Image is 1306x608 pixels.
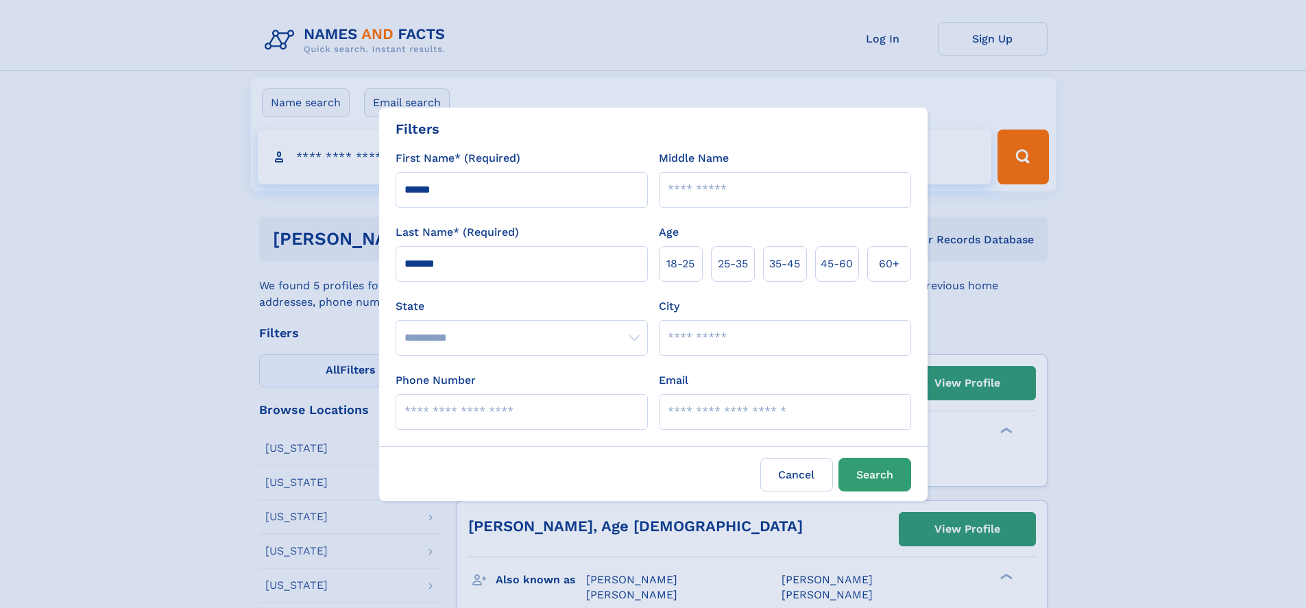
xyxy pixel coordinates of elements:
label: Email [659,372,688,389]
label: Age [659,224,679,241]
span: 45‑60 [821,256,853,272]
label: Cancel [760,458,833,491]
span: 35‑45 [769,256,800,272]
div: Filters [396,119,439,139]
label: Phone Number [396,372,476,389]
span: 25‑35 [718,256,748,272]
button: Search [838,458,911,491]
label: Middle Name [659,150,729,167]
span: 60+ [879,256,899,272]
span: 18‑25 [666,256,694,272]
label: City [659,298,679,315]
label: First Name* (Required) [396,150,520,167]
label: State [396,298,648,315]
label: Last Name* (Required) [396,224,519,241]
